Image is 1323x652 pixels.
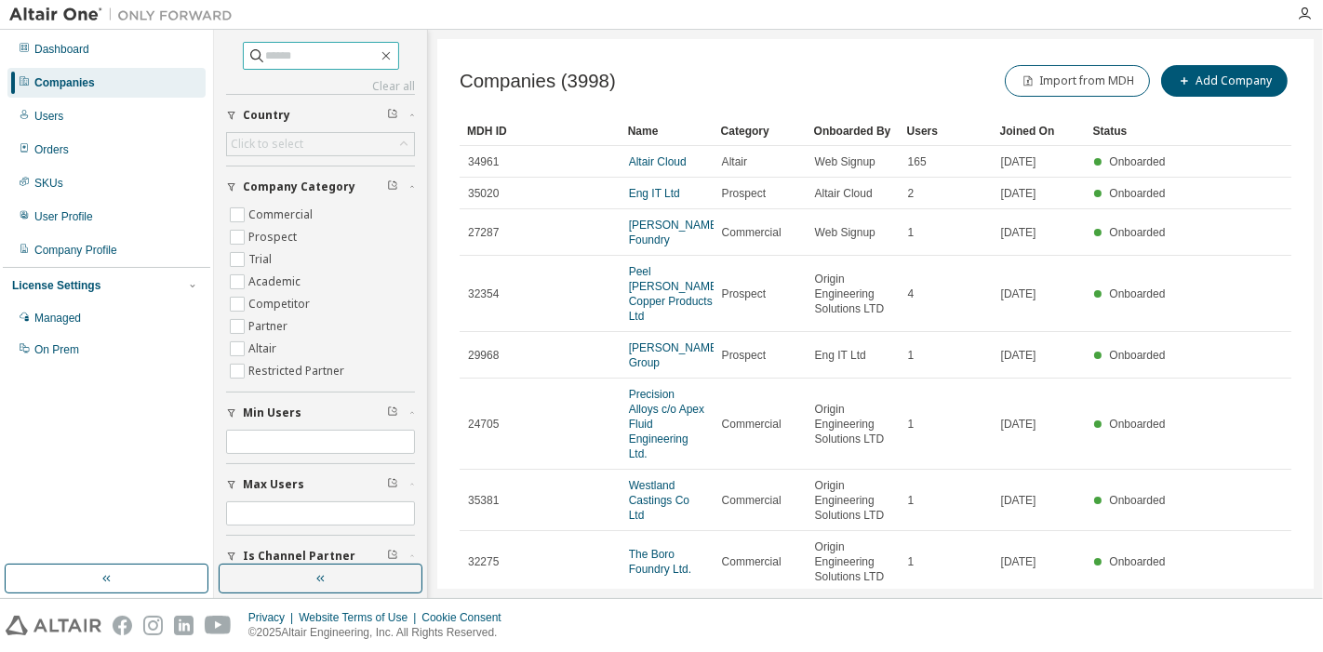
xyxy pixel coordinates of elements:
label: Altair [248,338,280,360]
span: 165 [908,154,927,169]
div: MDH ID [467,116,613,146]
img: youtube.svg [205,616,232,635]
button: Import from MDH [1005,65,1150,97]
span: 2 [908,186,915,201]
div: Name [628,116,706,146]
span: [DATE] [1001,154,1036,169]
button: Is Channel Partner [226,536,415,577]
span: Onboarded [1109,555,1165,568]
div: Website Terms of Use [299,610,421,625]
span: Onboarded [1109,494,1165,507]
span: Clear filter [387,477,398,492]
span: [DATE] [1001,225,1036,240]
a: Precision Alloys c/o Apex Fluid Engineering Ltd. [629,388,704,460]
label: Partner [248,315,291,338]
span: Prospect [722,348,766,363]
span: Origin Engineering Solutions LTD [815,402,891,446]
img: facebook.svg [113,616,132,635]
span: Commercial [722,225,782,240]
div: Dashboard [34,42,89,57]
div: Category [721,116,799,146]
a: The Boro Foundry Ltd. [629,548,691,576]
div: Company Profile [34,243,117,258]
div: Click to select [227,133,414,155]
span: Companies (3998) [460,71,616,92]
span: Onboarded [1109,226,1165,239]
span: 29968 [468,348,499,363]
span: Eng IT Ltd [815,348,866,363]
div: Status [1093,116,1171,146]
button: Min Users [226,393,415,433]
a: Eng IT Ltd [629,187,680,200]
div: Privacy [248,610,299,625]
span: Max Users [243,477,304,492]
img: altair_logo.svg [6,616,101,635]
img: instagram.svg [143,616,163,635]
span: Clear filter [387,108,398,123]
img: Altair One [9,6,242,24]
div: Companies [34,75,95,90]
div: Users [907,116,985,146]
div: SKUs [34,176,63,191]
label: Prospect [248,226,301,248]
span: 24705 [468,417,499,432]
div: Cookie Consent [421,610,512,625]
div: License Settings [12,278,100,293]
span: Commercial [722,417,782,432]
span: 35381 [468,493,499,508]
div: Onboarded By [814,116,892,146]
span: Country [243,108,290,123]
label: Trial [248,248,275,271]
a: [PERSON_NAME] Foundry [629,219,721,246]
span: [DATE] [1001,286,1036,301]
a: [PERSON_NAME] Group [629,341,721,369]
div: Managed [34,311,81,326]
span: Onboarded [1109,287,1165,300]
label: Academic [248,271,304,293]
div: User Profile [34,209,93,224]
span: [DATE] [1001,186,1036,201]
button: Max Users [226,464,415,505]
span: 1 [908,554,915,569]
button: Company Category [226,166,415,207]
span: [DATE] [1001,554,1036,569]
a: Westland Castings Co Ltd [629,479,689,522]
span: Onboarded [1109,187,1165,200]
span: Origin Engineering Solutions LTD [815,478,891,523]
span: Onboarded [1109,155,1165,168]
span: Min Users [243,406,301,420]
span: Commercial [722,493,782,508]
img: linkedin.svg [174,616,194,635]
button: Add Company [1161,65,1288,97]
span: [DATE] [1001,493,1036,508]
div: Joined On [1000,116,1078,146]
span: 35020 [468,186,499,201]
span: Is Channel Partner [243,549,355,564]
button: Country [226,95,415,136]
span: Onboarded [1109,418,1165,431]
a: Peel [PERSON_NAME] Copper Products Ltd [629,265,721,323]
span: Origin Engineering Solutions LTD [815,272,891,316]
span: 1 [908,348,915,363]
span: 1 [908,225,915,240]
a: Clear all [226,79,415,94]
a: Altair Cloud [629,155,687,168]
span: Altair Cloud [815,186,873,201]
div: On Prem [34,342,79,357]
span: Prospect [722,286,766,301]
span: [DATE] [1001,348,1036,363]
span: Company Category [243,180,355,194]
span: Clear filter [387,406,398,420]
span: 32354 [468,286,499,301]
label: Commercial [248,204,316,226]
span: Clear filter [387,549,398,564]
span: Web Signup [815,154,875,169]
span: 4 [908,286,915,301]
span: Clear filter [387,180,398,194]
span: Web Signup [815,225,875,240]
label: Competitor [248,293,314,315]
p: © 2025 Altair Engineering, Inc. All Rights Reserved. [248,625,513,641]
span: Commercial [722,554,782,569]
span: Origin Engineering Solutions LTD [815,539,891,584]
div: Click to select [231,137,303,152]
